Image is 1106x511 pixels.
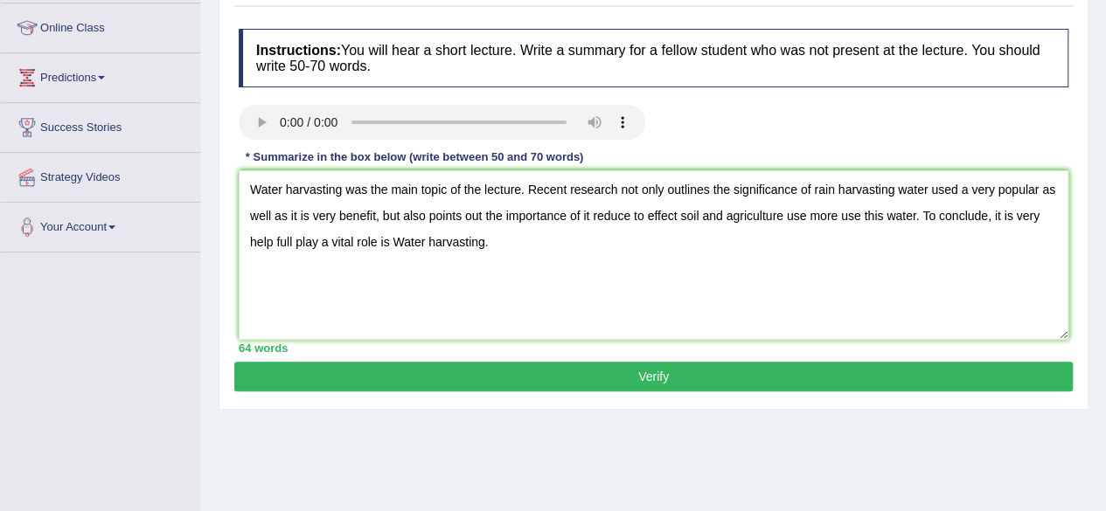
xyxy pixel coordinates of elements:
[1,203,200,246] a: Your Account
[1,103,200,147] a: Success Stories
[256,43,341,58] b: Instructions:
[234,362,1073,391] button: Verify
[239,148,590,165] div: * Summarize in the box below (write between 50 and 70 words)
[1,3,200,47] a: Online Class
[1,153,200,197] a: Strategy Videos
[239,340,1068,356] div: 64 words
[1,53,200,97] a: Predictions
[239,29,1068,87] h4: You will hear a short lecture. Write a summary for a fellow student who was not present at the le...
